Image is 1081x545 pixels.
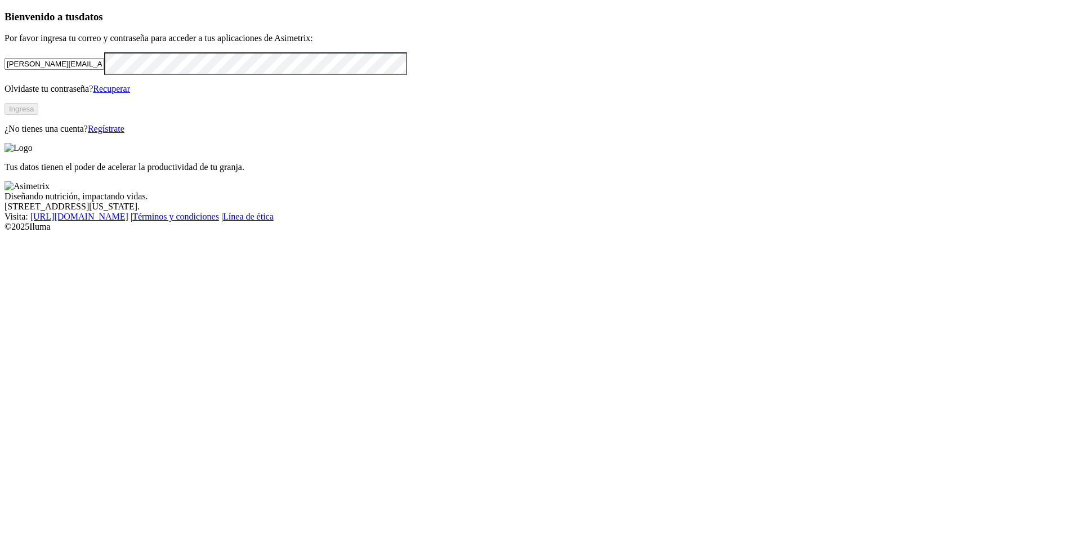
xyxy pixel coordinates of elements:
[93,84,130,93] a: Recuperar
[223,212,274,221] a: Línea de ética
[5,222,1076,232] div: © 2025 Iluma
[5,162,1076,172] p: Tus datos tienen el poder de acelerar la productividad de tu granja.
[5,202,1076,212] div: [STREET_ADDRESS][US_STATE].
[5,124,1076,134] p: ¿No tienes una cuenta?
[5,191,1076,202] div: Diseñando nutrición, impactando vidas.
[5,212,1076,222] div: Visita : | |
[5,58,104,70] input: Tu correo
[5,84,1076,94] p: Olvidaste tu contraseña?
[5,181,50,191] img: Asimetrix
[30,212,128,221] a: [URL][DOMAIN_NAME]
[5,103,38,115] button: Ingresa
[88,124,124,133] a: Regístrate
[5,143,33,153] img: Logo
[79,11,103,23] span: datos
[132,212,219,221] a: Términos y condiciones
[5,33,1076,43] p: Por favor ingresa tu correo y contraseña para acceder a tus aplicaciones de Asimetrix:
[5,11,1076,23] h3: Bienvenido a tus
